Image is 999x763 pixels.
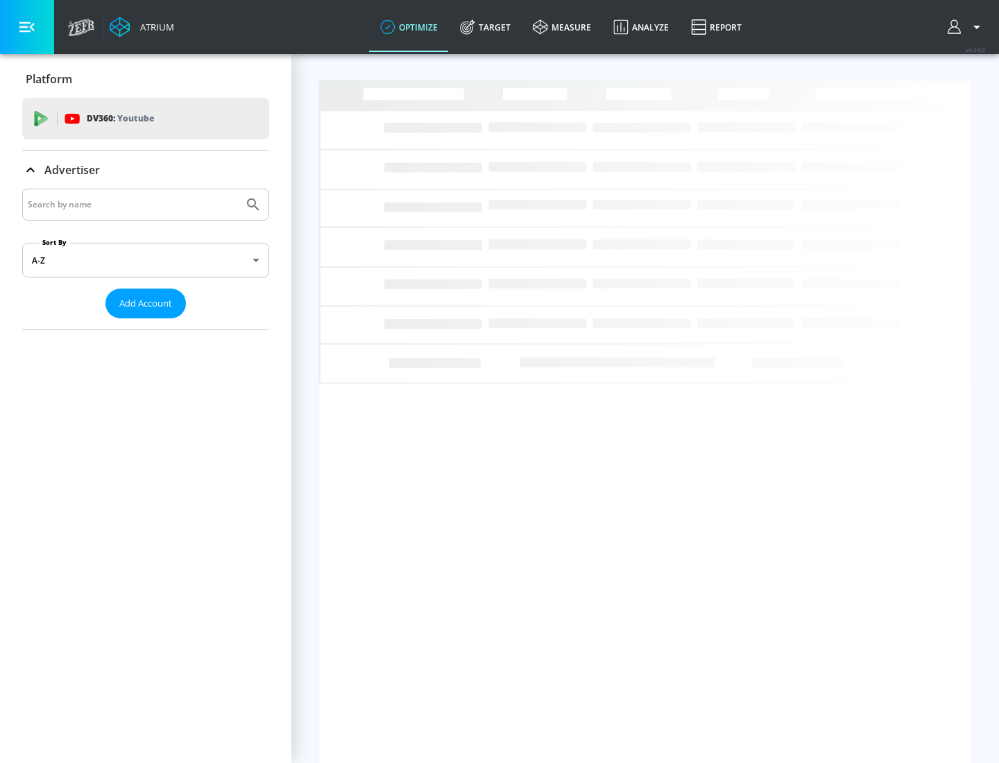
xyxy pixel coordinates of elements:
span: v 4.24.0 [966,46,985,53]
span: Add Account [119,295,172,311]
p: Advertiser [44,162,100,178]
a: Report [680,2,753,52]
a: Analyze [602,2,680,52]
label: Sort By [40,238,69,247]
a: optimize [369,2,449,52]
button: Add Account [105,289,186,318]
input: Search by name [28,196,238,214]
p: Youtube [117,111,154,126]
nav: list of Advertiser [22,318,269,329]
div: Platform [22,60,269,98]
a: measure [522,2,602,52]
a: Target [449,2,522,52]
div: Atrium [135,21,174,33]
div: Advertiser [22,189,269,329]
div: A-Z [22,243,269,277]
p: Platform [26,71,72,87]
div: Advertiser [22,151,269,189]
p: DV360: [87,111,154,126]
a: Atrium [110,17,174,37]
div: DV360: Youtube [22,98,269,139]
